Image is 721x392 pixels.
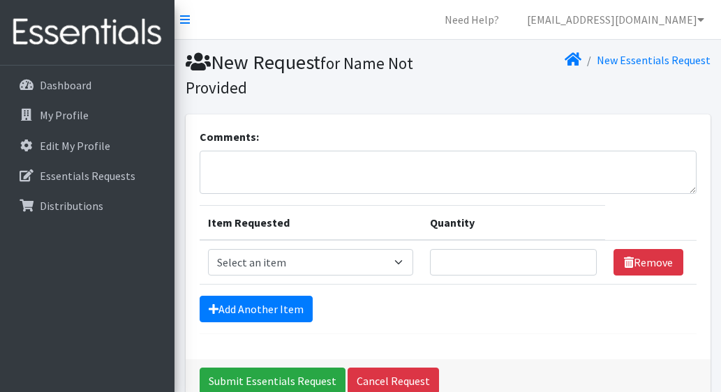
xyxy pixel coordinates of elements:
[40,108,89,122] p: My Profile
[6,132,169,160] a: Edit My Profile
[614,249,683,276] a: Remove
[422,206,606,241] th: Quantity
[200,206,422,241] th: Item Requested
[40,169,135,183] p: Essentials Requests
[186,53,413,98] small: for Name Not Provided
[6,162,169,190] a: Essentials Requests
[200,296,313,322] a: Add Another Item
[40,139,110,153] p: Edit My Profile
[40,199,103,213] p: Distributions
[597,53,711,67] a: New Essentials Request
[6,192,169,220] a: Distributions
[6,9,169,56] img: HumanEssentials
[433,6,510,33] a: Need Help?
[6,71,169,99] a: Dashboard
[40,78,91,92] p: Dashboard
[516,6,715,33] a: [EMAIL_ADDRESS][DOMAIN_NAME]
[186,50,443,98] h1: New Request
[200,128,259,145] label: Comments:
[6,101,169,129] a: My Profile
